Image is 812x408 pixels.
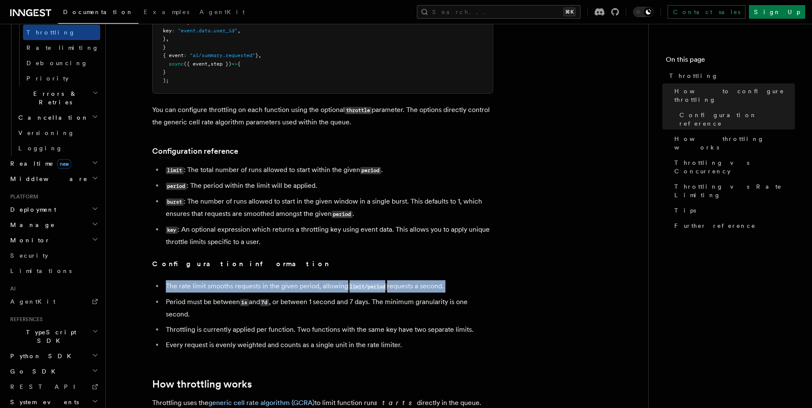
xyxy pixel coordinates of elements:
[163,28,172,34] span: key
[23,25,100,40] a: Throttling
[666,55,795,68] h4: On this page
[199,9,245,15] span: AgentKit
[674,206,696,215] span: Tips
[374,399,417,407] em: starts
[163,52,184,58] span: { event
[7,156,100,171] button: Realtimenew
[255,52,258,58] span: }
[178,28,237,34] span: "event.data.user_id"
[671,218,795,233] a: Further reference
[237,61,240,67] span: {
[674,182,795,199] span: Throttling vs Rate Limiting
[671,131,795,155] a: How throttling works
[7,175,88,183] span: Middleware
[163,44,166,50] span: }
[152,145,238,157] a: Configuration reference
[15,141,100,156] a: Logging
[258,52,261,58] span: ,
[671,203,795,218] a: Tips
[7,221,55,229] span: Manage
[345,107,372,114] code: throttle
[15,125,100,141] a: Versioning
[23,40,100,55] a: Rate limiting
[166,183,187,190] code: period
[163,164,493,176] li: : The total number of runs allowed to start within the given .
[166,167,184,174] code: limit
[7,294,100,309] a: AgentKit
[18,145,63,152] span: Logging
[7,367,61,376] span: Go SDK
[10,383,83,390] span: REST API
[7,316,43,323] span: References
[671,83,795,107] a: How to configure throttling
[676,107,795,131] a: Configuration reference
[417,5,581,19] button: Search...⌘K
[18,129,75,136] span: Versioning
[7,328,92,345] span: TypeScript SDK
[139,3,194,23] a: Examples
[190,52,255,58] span: "ai/summary.requested"
[23,55,100,71] a: Debouncing
[348,283,387,290] code: limit/period
[15,113,89,122] span: Cancellation
[211,61,231,67] span: step })
[360,167,381,174] code: period
[152,378,252,390] a: How throttling works
[63,9,133,15] span: Documentation
[208,61,211,67] span: ,
[10,267,72,274] span: Limitations
[163,280,493,293] li: The rate limit smooths requests in the given period, allowing requests a second.
[7,205,56,214] span: Deployment
[208,399,315,407] a: generic cell rate algorithm (GCRA)
[163,195,493,220] li: : The number of runs allowed to start in the given window in a single burst. This defaults to 1, ...
[666,68,795,83] a: Throttling
[26,75,69,82] span: Priority
[674,158,795,175] span: Throttling vs Concurrency
[260,299,269,306] code: 7d
[679,111,795,128] span: Configuration reference
[163,69,166,75] span: }
[240,299,249,306] code: 1s
[237,28,240,34] span: ,
[7,236,50,244] span: Monitor
[7,193,38,200] span: Platform
[172,28,175,34] span: :
[7,171,100,187] button: Middleware
[169,61,184,67] span: async
[194,3,250,23] a: AgentKit
[10,298,55,305] span: AgentKit
[674,87,795,104] span: How to configure throttling
[7,348,100,364] button: Python SDK
[7,248,100,263] a: Security
[7,379,100,394] a: REST API
[563,8,575,16] kbd: ⌘K
[7,285,16,292] span: AI
[184,52,187,58] span: :
[163,339,493,351] li: Every request is evenly weighted and counts as a single unit in the rate limiter.
[7,159,71,168] span: Realtime
[26,60,88,66] span: Debouncing
[7,263,100,279] a: Limitations
[163,180,493,192] li: : The period within the limit will be applied.
[7,217,100,233] button: Manage
[152,260,329,268] strong: Configuration information
[668,5,746,19] a: Contact sales
[163,224,493,248] li: : An optional expression which returns a throttling key using event data. This allows you to appl...
[10,252,48,259] span: Security
[669,72,718,80] span: Throttling
[166,198,184,206] code: burst
[166,36,169,42] span: ,
[7,398,79,406] span: System events
[57,159,71,169] span: new
[7,202,100,217] button: Deployment
[15,86,100,110] button: Errors & Retries
[7,233,100,248] button: Monitor
[671,179,795,203] a: Throttling vs Rate Limiting
[26,44,99,51] span: Rate limiting
[749,5,805,19] a: Sign Up
[23,71,100,86] a: Priority
[26,29,75,36] span: Throttling
[7,352,76,360] span: Python SDK
[163,36,166,42] span: }
[231,61,237,67] span: =>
